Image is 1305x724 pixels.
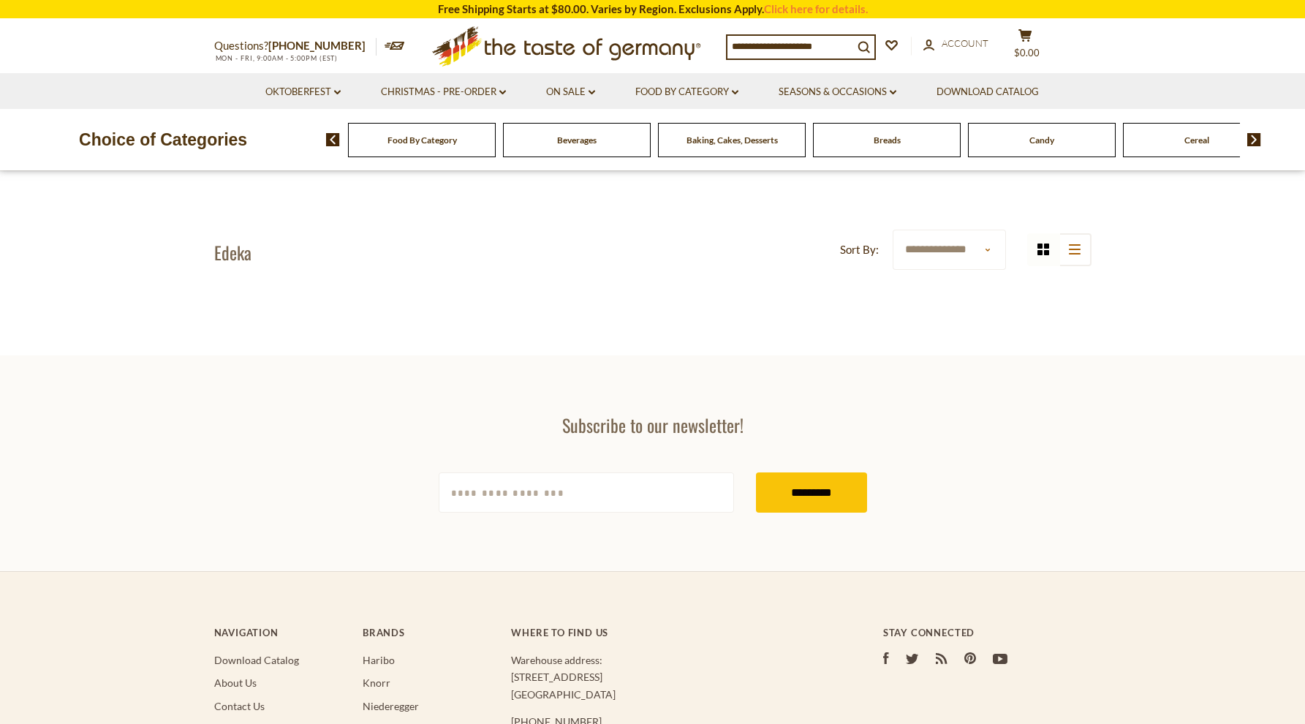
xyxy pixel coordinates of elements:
a: [PHONE_NUMBER] [268,39,366,52]
p: Questions? [214,37,377,56]
a: Download Catalog [937,84,1039,100]
a: Download Catalog [214,654,299,666]
a: Beverages [557,135,597,146]
a: Candy [1029,135,1054,146]
button: $0.00 [1004,29,1048,65]
span: $0.00 [1014,47,1040,59]
a: On Sale [546,84,595,100]
a: Contact Us [214,700,265,712]
h4: Stay Connected [883,627,1092,638]
h3: Subscribe to our newsletter! [439,414,867,436]
img: next arrow [1247,133,1261,146]
a: Oktoberfest [265,84,341,100]
a: Food By Category [635,84,738,100]
span: Account [942,37,988,49]
a: Seasons & Occasions [779,84,896,100]
h1: Edeka [214,241,251,263]
a: Food By Category [387,135,457,146]
a: Cereal [1184,135,1209,146]
a: About Us [214,676,257,689]
a: Christmas - PRE-ORDER [381,84,506,100]
a: Baking, Cakes, Desserts [686,135,778,146]
a: Breads [874,135,901,146]
a: Knorr [363,676,390,689]
a: Account [923,36,988,52]
p: Warehouse address: [STREET_ADDRESS] [GEOGRAPHIC_DATA] [511,652,824,703]
a: Haribo [363,654,395,666]
h4: Brands [363,627,496,638]
a: Niederegger [363,700,419,712]
h4: Where to find us [511,627,824,638]
h4: Navigation [214,627,348,638]
span: MON - FRI, 9:00AM - 5:00PM (EST) [214,54,338,62]
label: Sort By: [840,241,879,259]
a: Click here for details. [764,2,868,15]
img: previous arrow [326,133,340,146]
